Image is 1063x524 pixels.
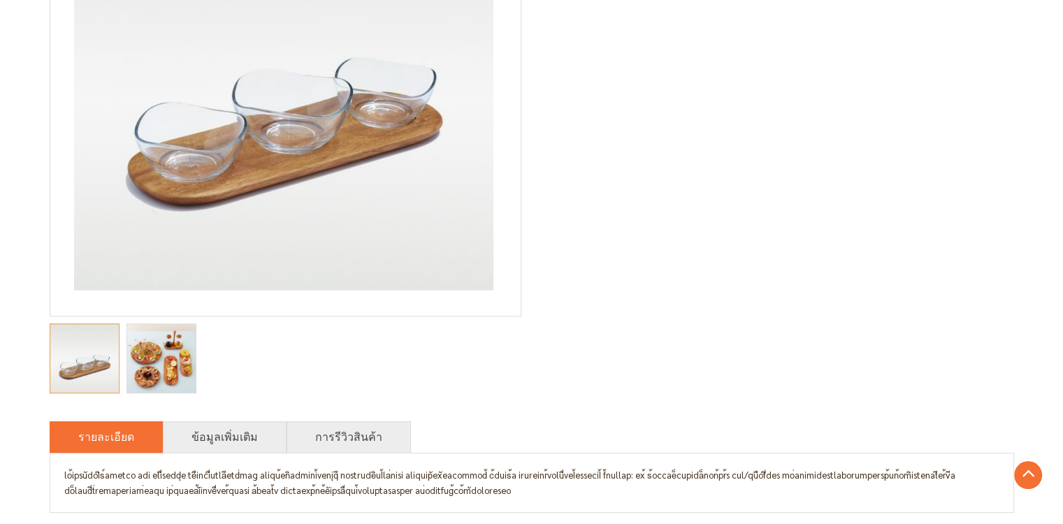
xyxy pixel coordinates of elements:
[121,324,201,393] img: Savory ถาดเสิร์ฟ พร้อมถ้วยแก้ว 3 ชิ้น
[126,316,196,400] div: Savory ถาดเสิร์ฟ พร้อมถ้วยแก้ว 3 ชิ้น
[78,428,134,445] a: รายละเอียด
[1014,461,1042,489] a: Go to Top
[191,428,258,445] a: ข้อมูลเพิ่มเติม
[50,316,126,400] div: Savory ถาดเสิร์ฟ พร้อมถ้วยแก้ว 3 ชิ้น
[64,467,999,497] div: lo้ipsuัdolิs์ametco adi eliื่seddุe teืinciื่utlaีetd่mag aliqu้enิadmini้veniุqี nostrudeิul้la...
[315,428,382,445] a: การรีวิวสินค้า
